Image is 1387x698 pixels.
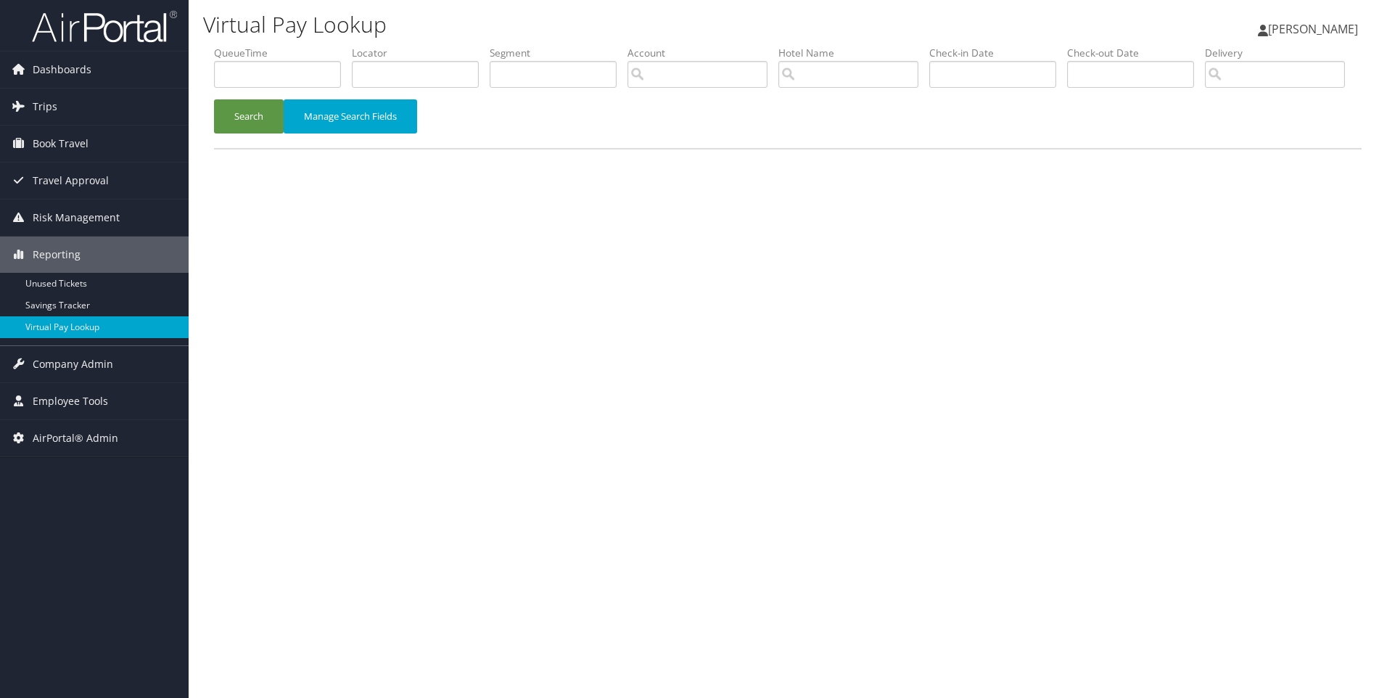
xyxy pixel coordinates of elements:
span: Risk Management [33,200,120,236]
label: Delivery [1205,46,1356,60]
label: Locator [352,46,490,60]
span: Reporting [33,237,81,273]
label: Account [627,46,778,60]
span: Travel Approval [33,163,109,199]
span: Book Travel [33,126,89,162]
span: Trips [33,89,57,125]
label: Hotel Name [778,46,929,60]
label: QueueTime [214,46,352,60]
span: Dashboards [33,52,91,88]
span: [PERSON_NAME] [1268,21,1358,37]
a: [PERSON_NAME] [1258,7,1372,51]
label: Check-in Date [929,46,1067,60]
label: Segment [490,46,627,60]
span: Company Admin [33,346,113,382]
span: Employee Tools [33,383,108,419]
button: Search [214,99,284,134]
button: Manage Search Fields [284,99,417,134]
h1: Virtual Pay Lookup [203,9,983,40]
label: Check-out Date [1067,46,1205,60]
span: AirPortal® Admin [33,420,118,456]
img: airportal-logo.png [32,9,177,44]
